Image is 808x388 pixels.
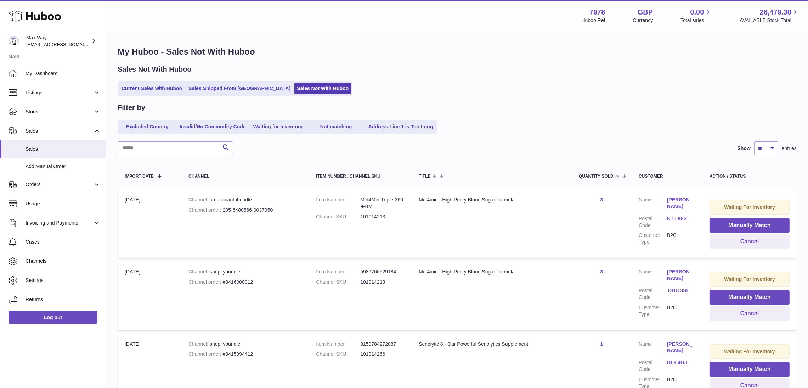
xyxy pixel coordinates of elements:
h1: My Huboo - Sales Not With Huboo [118,46,797,57]
dd: B2C [667,232,695,245]
span: Total sales [680,17,712,24]
strong: Channel order [188,207,223,213]
span: Usage [26,200,101,207]
div: Customer [639,174,695,179]
span: Invoicing and Payments [26,220,93,226]
span: Cases [26,239,101,245]
div: shopifybundle [188,268,302,275]
dt: Name [639,268,667,284]
dd: 101014213 [360,214,405,220]
label: Show [738,145,751,152]
div: #3415994412 [188,351,302,357]
dt: Customer Type [639,232,667,245]
div: Currency [633,17,653,24]
dt: Postal Code [639,215,667,229]
span: Title [419,174,430,179]
span: Returns [26,296,101,303]
button: Cancel [710,306,790,321]
a: Excluded Country [119,121,176,133]
a: Waiting for Inventory [250,121,306,133]
div: Met4min - High Purity Blood Sugar Formula [419,196,565,203]
div: Huboo Ref [582,17,605,24]
dd: Met4Min-Triple-360-FBM [360,196,405,210]
button: Manually Match [710,218,790,233]
strong: Channel order [188,279,223,285]
dt: Item Number [316,196,360,210]
a: [PERSON_NAME] [667,196,695,210]
span: Settings [26,277,101,284]
a: [PERSON_NAME] [667,268,695,282]
dt: Item Number [316,268,360,275]
div: Item Number / Channel SKU [316,174,405,179]
div: #3416000012 [188,279,302,286]
div: amazonautobundle [188,196,302,203]
span: My Dashboard [26,70,101,77]
dt: Postal Code [639,359,667,373]
div: Met4min - High Purity Blood Sugar Formula [419,268,565,275]
h2: Filter by [118,103,145,112]
dd: 101014213 [360,279,405,286]
a: 3 [600,269,603,275]
dd: 8159784272087 [360,341,405,348]
span: 26,479.30 [760,7,791,17]
span: 0.00 [690,7,704,17]
a: 1 [600,341,603,347]
span: Channels [26,258,101,265]
a: Sales Shipped From [GEOGRAPHIC_DATA] [186,83,293,94]
strong: Channel order [188,351,223,357]
span: Sales [26,128,93,134]
div: Max Way [26,34,90,48]
a: 3 [600,197,603,203]
strong: Waiting For Inventory [724,204,775,210]
td: [DATE] [118,189,181,258]
dt: Channel SKU [316,351,360,357]
dd: 5989766529184 [360,268,405,275]
span: Sales [26,146,101,153]
a: Invalid/No Commodity Code [177,121,248,133]
span: Add Manual Order [26,163,101,170]
h2: Sales Not With Huboo [118,65,192,74]
a: DL9 4GJ [667,359,695,366]
dt: Channel SKU [316,279,360,286]
div: Channel [188,174,302,179]
strong: GBP [638,7,653,17]
span: Import date [125,174,154,179]
span: Listings [26,89,93,96]
span: Quantity Sold [579,174,614,179]
a: [PERSON_NAME] [667,341,695,354]
dt: Name [639,196,667,212]
td: [DATE] [118,261,181,330]
a: Current Sales with Huboo [119,83,185,94]
a: 0.00 Total sales [680,7,712,24]
dt: Name [639,341,667,356]
img: Max@LongevityBox.co.uk [9,36,19,46]
strong: Channel [188,341,210,347]
dt: Postal Code [639,287,667,301]
span: Stock [26,109,93,115]
div: 205-6480566-0037950 [188,207,302,214]
a: 26,479.30 AVAILABLE Stock Total [740,7,799,24]
dt: Customer Type [639,304,667,318]
span: [EMAIL_ADDRESS][DOMAIN_NAME] [26,41,104,47]
span: Orders [26,181,93,188]
a: Sales Not With Huboo [294,83,351,94]
a: Address Line 1 is Too Long [366,121,436,133]
dd: 101014266 [360,351,405,357]
button: Manually Match [710,290,790,305]
div: Senolytic 8 - Our Powerful Senolytics Supplement [419,341,565,348]
dd: B2C [667,304,695,318]
strong: Waiting For Inventory [724,349,775,354]
dt: Item Number [316,341,360,348]
span: entries [782,145,797,152]
a: KT5 8EX [667,215,695,222]
button: Cancel [710,234,790,249]
strong: Channel [188,197,210,203]
strong: Waiting For Inventory [724,276,775,282]
div: shopifybundle [188,341,302,348]
span: AVAILABLE Stock Total [740,17,799,24]
a: Log out [9,311,97,324]
a: TS18 3SL [667,287,695,294]
strong: Channel [188,269,210,275]
strong: 7978 [589,7,605,17]
div: Action / Status [710,174,790,179]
